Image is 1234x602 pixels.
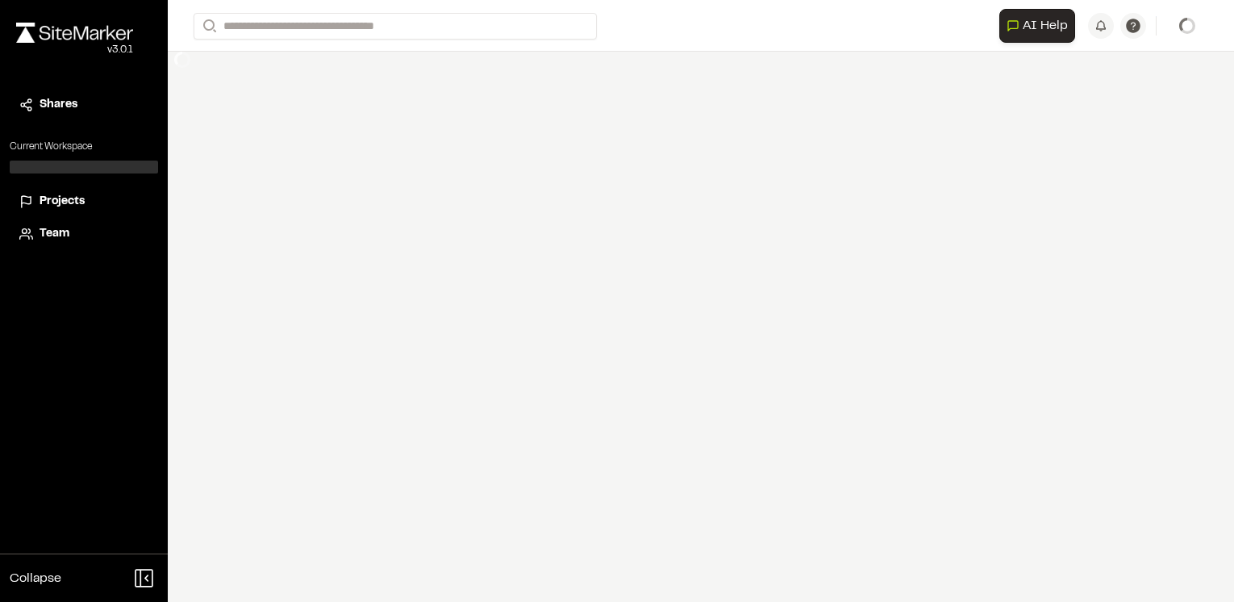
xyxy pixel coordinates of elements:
img: rebrand.png [16,23,133,43]
span: Shares [40,96,77,114]
a: Shares [19,96,148,114]
span: Team [40,225,69,243]
button: Open AI Assistant [999,9,1075,43]
span: Collapse [10,569,61,588]
p: Current Workspace [10,140,158,154]
div: Open AI Assistant [999,9,1082,43]
a: Projects [19,193,148,211]
button: Search [194,13,223,40]
span: AI Help [1023,16,1068,36]
a: Team [19,225,148,243]
div: Oh geez...please don't... [16,43,133,57]
span: Projects [40,193,85,211]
